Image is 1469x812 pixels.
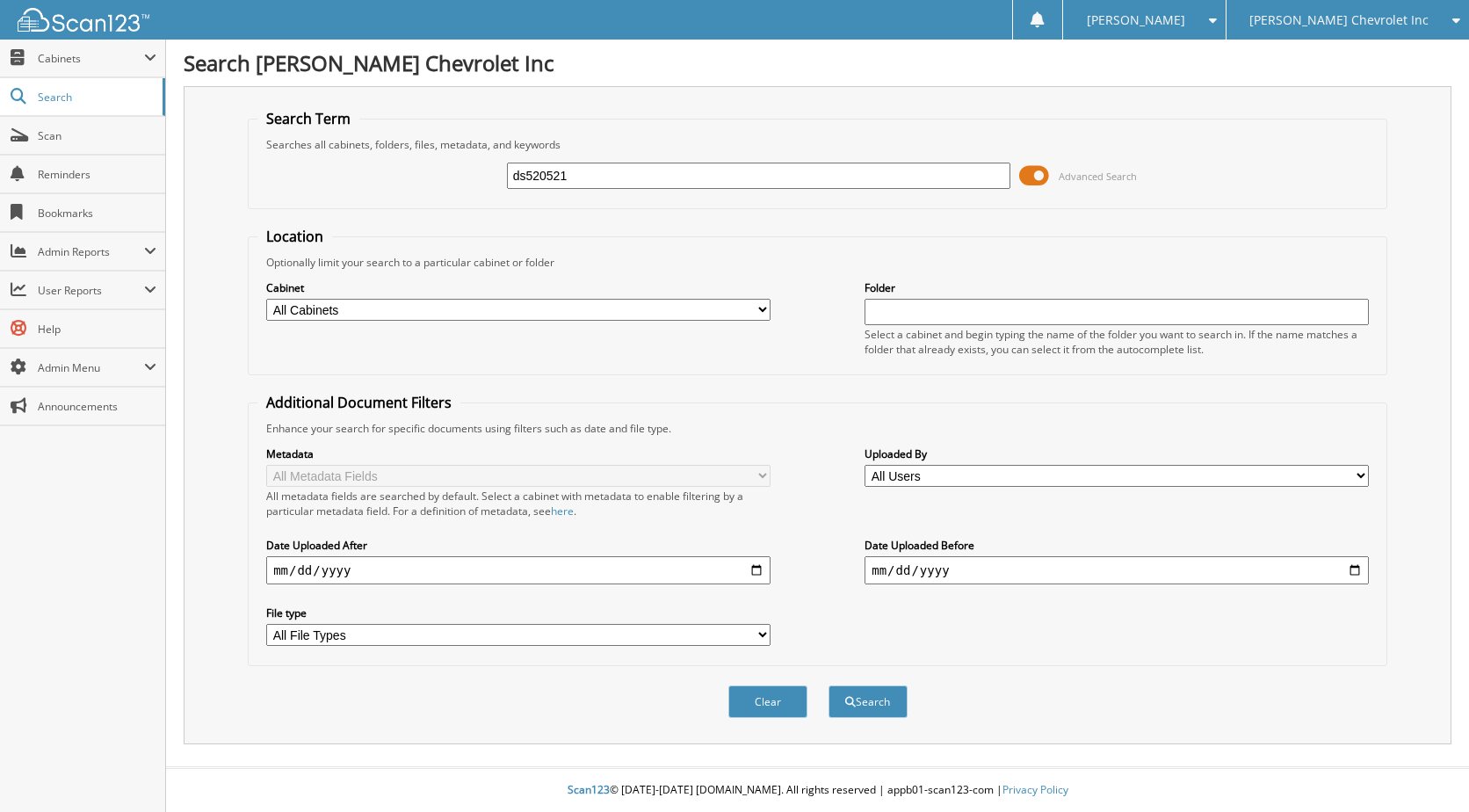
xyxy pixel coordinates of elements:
[266,556,771,584] input: start
[38,322,156,337] span: Help
[257,393,460,412] legend: Additional Document Filters
[865,280,1369,295] label: Folder
[38,399,156,414] span: Announcements
[266,446,771,461] label: Metadata
[266,489,771,518] div: All metadata fields are searched by default. Select a cabinet with metadata to enable filtering b...
[266,605,771,620] label: File type
[1087,15,1185,25] span: [PERSON_NAME]
[38,167,156,182] span: Reminders
[865,556,1369,584] input: end
[38,360,144,375] span: Admin Menu
[551,504,574,518] a: here
[1002,782,1068,797] a: Privacy Policy
[38,90,154,105] span: Search
[38,128,156,143] span: Scan
[38,283,144,298] span: User Reports
[257,227,332,246] legend: Location
[38,244,144,259] span: Admin Reports
[266,538,771,553] label: Date Uploaded After
[257,137,1378,152] div: Searches all cabinets, folders, files, metadata, and keywords
[266,280,771,295] label: Cabinet
[257,109,359,128] legend: Search Term
[257,255,1378,270] div: Optionally limit your search to a particular cabinet or folder
[568,782,610,797] span: Scan123
[829,685,908,718] button: Search
[728,685,807,718] button: Clear
[865,446,1369,461] label: Uploaded By
[865,327,1369,357] div: Select a cabinet and begin typing the name of the folder you want to search in. If the name match...
[38,51,144,66] span: Cabinets
[1059,170,1137,183] span: Advanced Search
[166,769,1469,812] div: © [DATE]-[DATE] [DOMAIN_NAME]. All rights reserved | appb01-scan123-com |
[257,421,1378,436] div: Enhance your search for specific documents using filters such as date and file type.
[1249,15,1429,25] span: [PERSON_NAME] Chevrolet Inc
[184,48,1451,77] h1: Search [PERSON_NAME] Chevrolet Inc
[865,538,1369,553] label: Date Uploaded Before
[18,8,149,32] img: scan123-logo-white.svg
[38,206,156,221] span: Bookmarks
